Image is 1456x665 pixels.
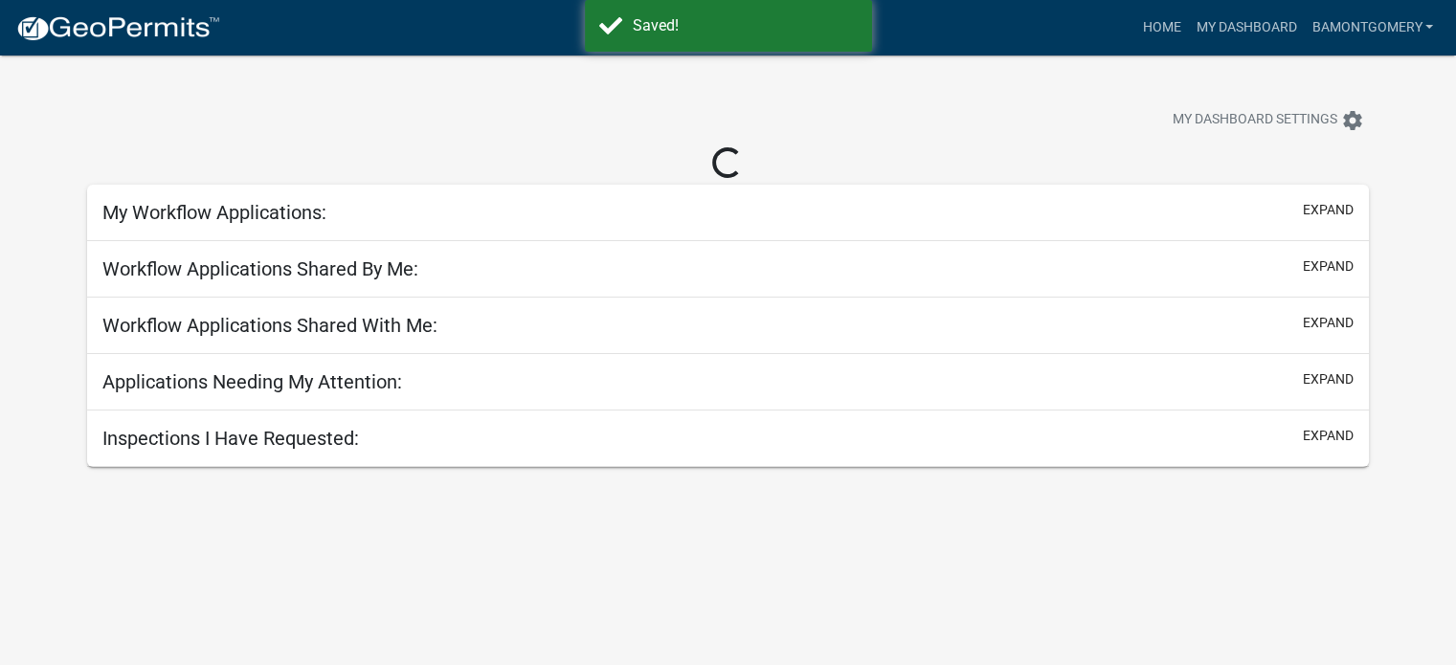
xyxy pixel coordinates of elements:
[1303,369,1354,389] button: expand
[1303,313,1354,333] button: expand
[1157,101,1379,139] button: My Dashboard Settingssettings
[1173,109,1337,132] span: My Dashboard Settings
[1303,200,1354,220] button: expand
[633,14,858,37] div: Saved!
[1303,426,1354,446] button: expand
[102,314,437,337] h5: Workflow Applications Shared With Me:
[1134,10,1188,46] a: Home
[1303,256,1354,277] button: expand
[102,257,418,280] h5: Workflow Applications Shared By Me:
[1341,109,1364,132] i: settings
[102,427,359,450] h5: Inspections I Have Requested:
[102,370,402,393] h5: Applications Needing My Attention:
[1304,10,1441,46] a: bamontgomery
[102,201,326,224] h5: My Workflow Applications:
[1188,10,1304,46] a: My Dashboard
